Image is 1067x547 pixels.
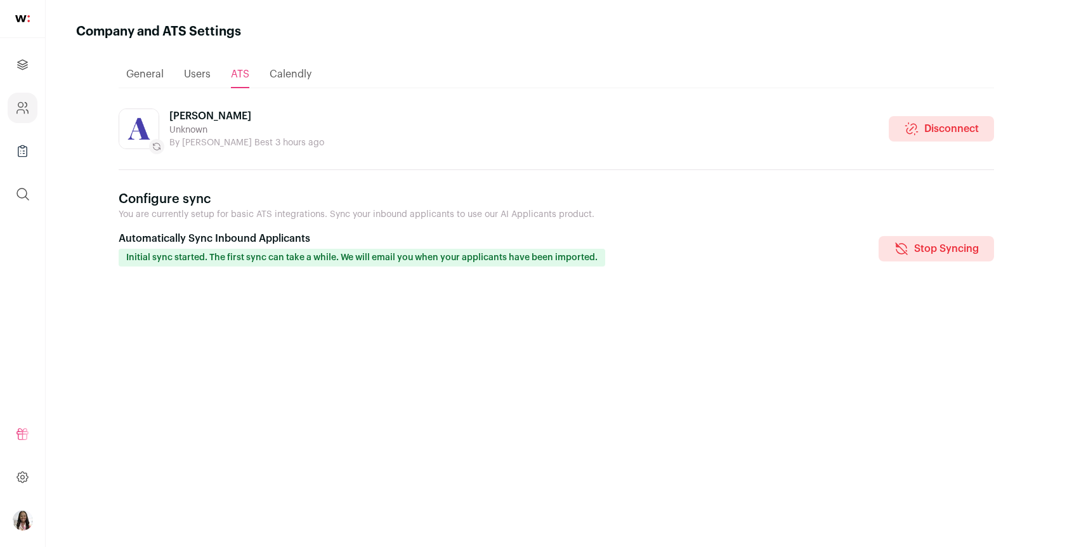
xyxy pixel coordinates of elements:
[169,109,324,124] div: [PERSON_NAME]
[8,93,37,123] a: Company and ATS Settings
[8,49,37,80] a: Projects
[231,69,249,79] span: ATS
[889,116,994,142] a: Disconnect
[184,69,211,79] span: Users
[126,62,164,87] a: General
[8,136,37,166] a: Company Lists
[119,231,605,246] p: Automatically Sync Inbound Applicants
[270,69,311,79] span: Calendly
[184,62,211,87] a: Users
[169,124,324,136] p: Unknown
[270,62,311,87] a: Calendly
[119,109,159,148] img: Ashby_Square_Logo_3uQWavw.png
[126,69,164,79] span: General
[119,208,994,221] p: You are currently setup for basic ATS integrations. Sync your inbound applicants to use our AI Ap...
[126,251,598,264] p: Initial sync started. The first sync can take a while. We will email you when your applicants hav...
[13,510,33,531] img: 20087839-medium_jpg
[76,23,241,41] h1: Company and ATS Settings
[169,136,324,149] p: By [PERSON_NAME] Best 3 hours ago
[119,190,994,208] p: Configure sync
[13,510,33,531] button: Open dropdown
[15,15,30,22] img: wellfound-shorthand-0d5821cbd27db2630d0214b213865d53afaa358527fdda9d0ea32b1df1b89c2c.svg
[879,236,994,261] button: Stop Syncing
